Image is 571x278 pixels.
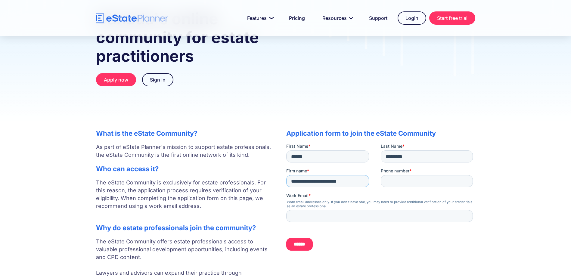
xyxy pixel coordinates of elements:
[96,179,274,218] p: The eState Community is exclusively for estate professionals. For this reason, the application pr...
[96,165,274,173] h2: Who can access it?
[96,73,136,86] a: Apply now
[315,12,359,24] a: Resources
[96,9,259,66] strong: Canada's online community for estate practitioners
[429,11,475,25] a: Start free trial
[362,12,395,24] a: Support
[240,12,279,24] a: Features
[96,224,274,232] h2: Why do estate professionals join the community?
[96,13,168,23] a: home
[286,129,475,137] h2: Application form to join the eState Community
[96,129,274,137] h2: What is the eState Community?
[96,143,274,159] p: As part of eState Planner's mission to support estate professionals, the eState Community is the ...
[142,73,173,86] a: Sign in
[286,143,475,256] iframe: Form 0
[398,11,426,25] a: Login
[282,12,312,24] a: Pricing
